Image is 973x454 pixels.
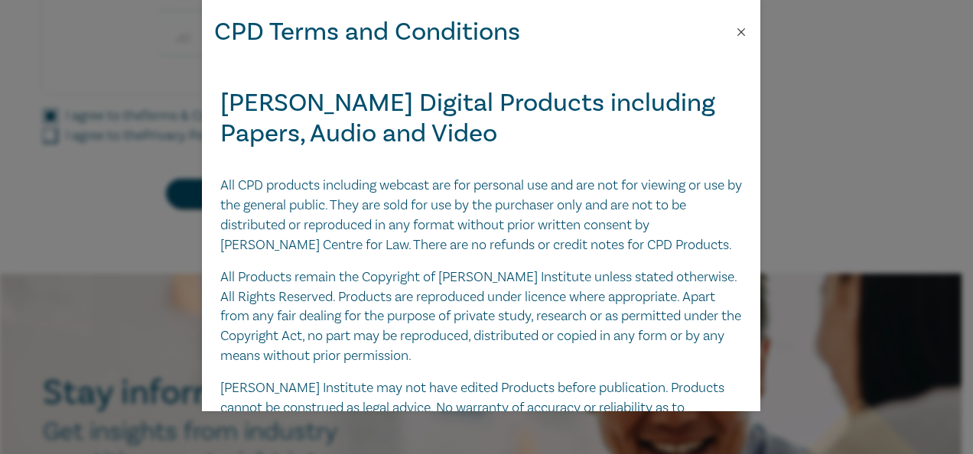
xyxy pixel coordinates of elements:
p: All CPD products including webcast are for personal use and are not for viewing or use by the gen... [220,176,742,255]
button: Close [734,25,748,39]
h2: [PERSON_NAME] Digital Products including Papers, Audio and Video [220,88,742,149]
p: All Products remain the Copyright of [PERSON_NAME] Institute unless stated otherwise. All Rights ... [220,268,742,367]
h2: CPD Terms and Conditions [214,12,520,51]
